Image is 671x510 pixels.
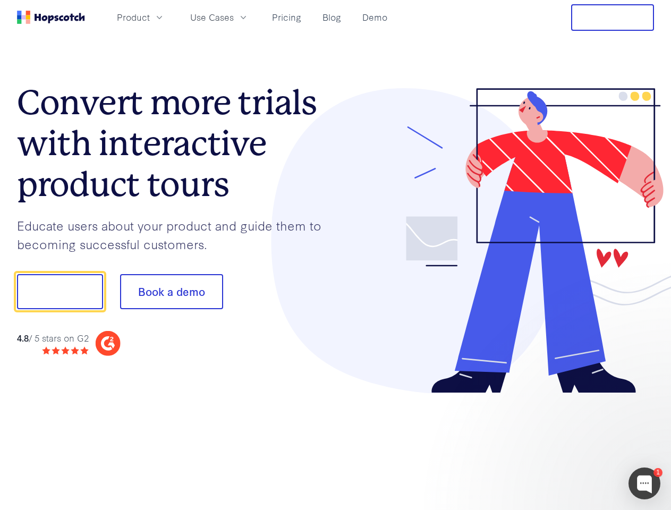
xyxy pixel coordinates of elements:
button: Show me! [17,274,103,309]
a: Home [17,11,85,24]
a: Demo [358,8,392,26]
p: Educate users about your product and guide them to becoming successful customers. [17,216,336,253]
div: 1 [653,468,662,477]
span: Product [117,11,150,24]
button: Book a demo [120,274,223,309]
button: Product [111,8,171,26]
a: Blog [318,8,345,26]
button: Use Cases [184,8,255,26]
h1: Convert more trials with interactive product tours [17,82,336,205]
button: Free Trial [571,4,654,31]
a: Pricing [268,8,305,26]
div: / 5 stars on G2 [17,331,89,345]
span: Use Cases [190,11,234,24]
strong: 4.8 [17,331,29,344]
